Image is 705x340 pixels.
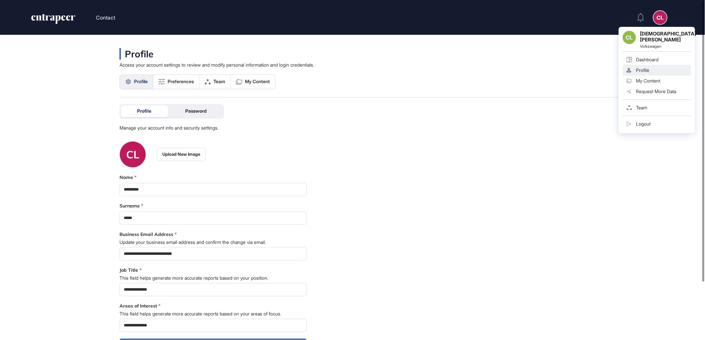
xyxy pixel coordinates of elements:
[119,62,314,68] div: Access your account settings to review and modify personal information and login credentials.
[199,75,231,89] a: Team
[134,79,148,84] span: Profile
[119,240,307,245] span: Update your business email address and confirm the change via email.
[119,312,307,316] span: This field helps generate more accurate reports based on your areas of focus.
[654,11,667,24] button: CL
[168,79,194,84] span: Preferences
[120,75,153,89] a: Profile
[119,231,173,237] label: Business Email Address
[119,303,157,309] label: Areas of Interest
[231,75,275,89] a: My Content
[119,125,218,131] div: Manage your account info and security settings.
[119,203,140,209] label: Surname
[119,174,133,180] label: Name
[31,14,76,27] a: entrapeer-logo
[213,79,225,84] span: Team
[185,108,206,114] span: Password
[157,148,206,161] button: Upload New Image
[120,142,146,167] div: CL
[119,267,138,273] label: Job Title
[137,108,151,114] span: Profile
[119,276,307,280] span: This field helps generate more accurate reports based on your position.
[119,48,153,60] div: Profile
[153,75,199,89] a: Preferences
[96,13,115,22] button: Contact
[245,79,270,84] span: My Content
